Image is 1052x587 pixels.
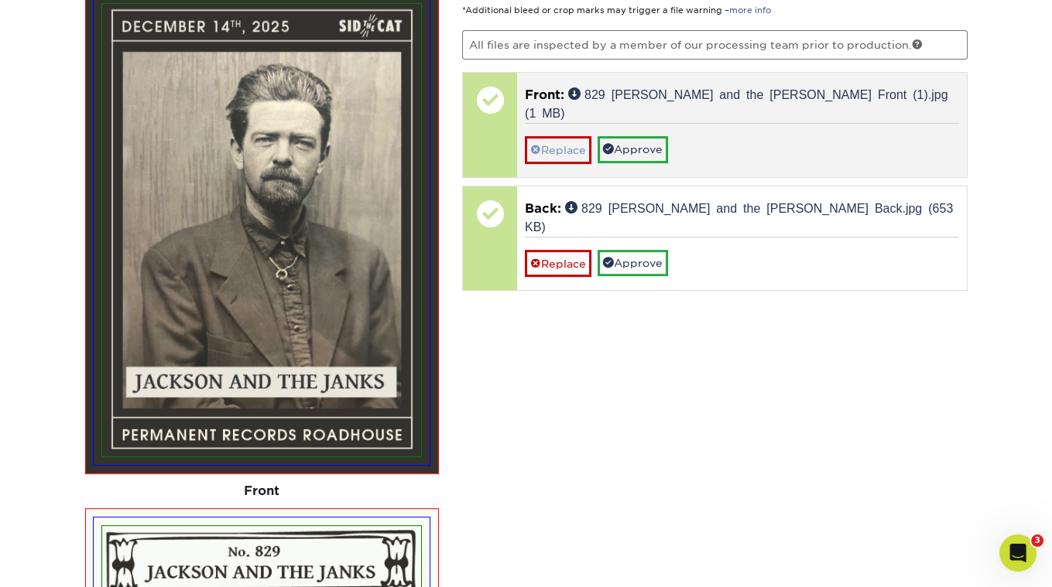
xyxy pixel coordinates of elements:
p: All files are inspected by a member of our processing team prior to production. [462,30,968,60]
a: Replace [525,136,591,163]
a: Replace [525,250,591,277]
small: *Additional bleed or crop marks may trigger a file warning – [462,5,771,15]
a: Approve [598,136,668,162]
span: Back: [525,201,561,216]
iframe: Intercom live chat [999,534,1037,572]
a: 829 [PERSON_NAME] and the [PERSON_NAME] Front (1).jpg (1 MB) [525,87,948,118]
span: Front: [525,87,564,102]
a: Approve [598,250,668,276]
a: more info [729,5,771,15]
div: Front [85,474,440,508]
a: 829 [PERSON_NAME] and the [PERSON_NAME] Back.jpg (653 KB) [525,201,953,232]
span: 3 [1031,534,1043,547]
